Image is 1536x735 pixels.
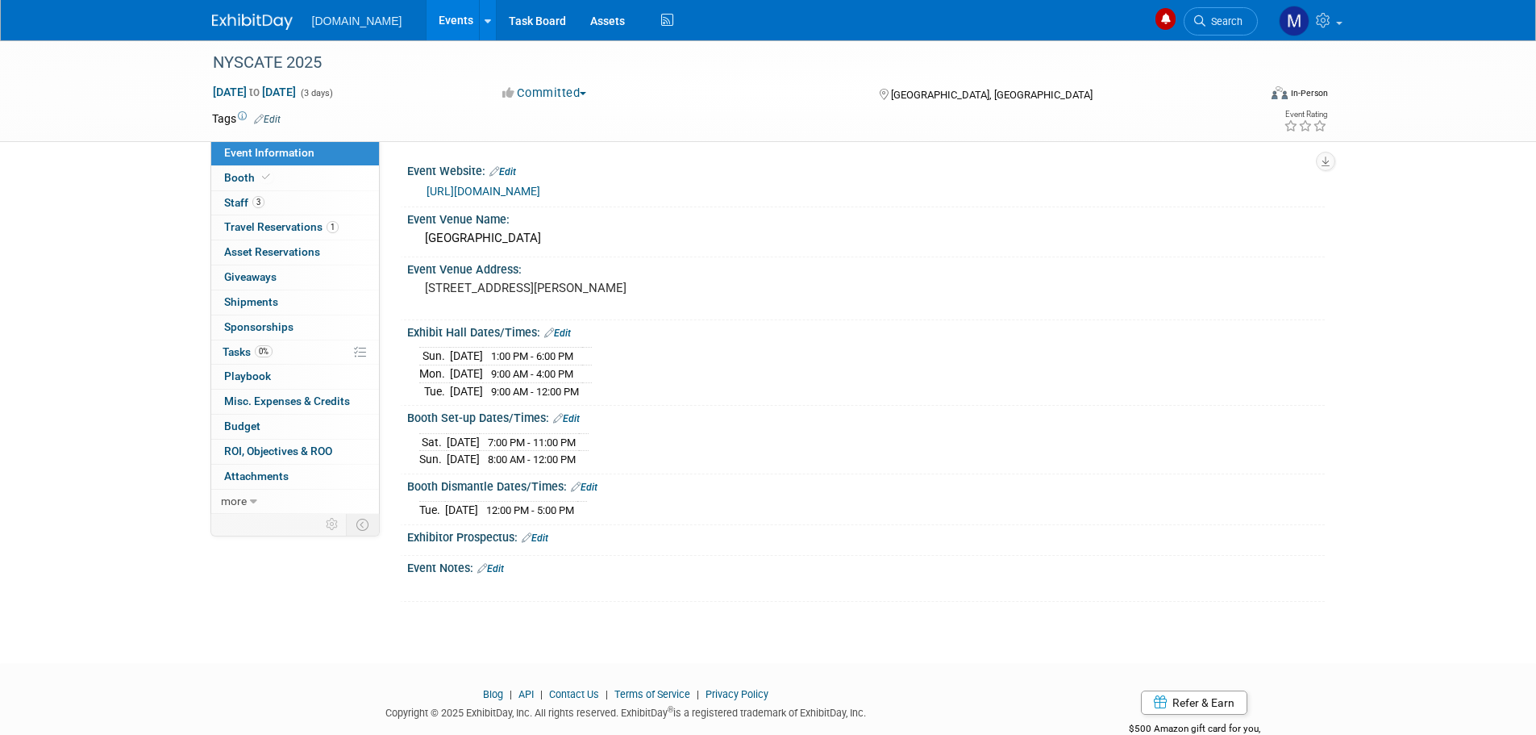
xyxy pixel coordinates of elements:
[491,368,573,380] span: 9:00 AM - 4:00 PM
[450,348,483,365] td: [DATE]
[1290,87,1328,99] div: In-Person
[224,395,350,407] span: Misc. Expenses & Credits
[419,348,450,365] td: Sun.
[224,320,293,333] span: Sponsorships
[419,226,1313,251] div: [GEOGRAPHIC_DATA]
[211,415,379,439] a: Budget
[318,514,347,535] td: Personalize Event Tab Strip
[407,556,1325,577] div: Event Notes:
[1205,15,1243,27] span: Search
[224,220,339,233] span: Travel Reservations
[224,445,332,457] span: ROI, Objectives & ROO
[553,413,580,424] a: Edit
[327,221,339,233] span: 1
[706,688,768,700] a: Privacy Policy
[419,502,445,519] td: Tue.
[346,514,379,535] td: Toggle Event Tabs
[211,390,379,414] a: Misc. Expenses & Credits
[1272,86,1288,99] img: Format-Inperson.png
[544,328,571,339] a: Edit
[477,563,504,574] a: Edit
[221,495,247,507] span: more
[419,433,447,451] td: Sat.
[211,240,379,265] a: Asset Reservations
[1163,84,1329,108] div: Event Format
[211,141,379,165] a: Event Information
[489,166,516,177] a: Edit
[614,688,690,700] a: Terms of Service
[419,365,450,383] td: Mon.
[224,171,273,184] span: Booth
[891,89,1093,101] span: [GEOGRAPHIC_DATA], [GEOGRAPHIC_DATA]
[224,295,278,308] span: Shipments
[211,265,379,290] a: Giveaways
[299,88,333,98] span: (3 days)
[1284,111,1327,119] div: Event Rating
[212,85,297,99] span: [DATE] [DATE]
[1279,6,1309,36] img: Mark Menzella
[224,196,264,209] span: Staff
[211,315,379,340] a: Sponsorships
[247,86,262,98] span: to
[407,207,1325,228] div: Event Venue Name:
[483,688,503,700] a: Blog
[407,525,1325,546] div: Exhibitor Prospectus:
[488,453,576,466] span: 8:00 AM - 12:00 PM
[211,365,379,389] a: Playbook
[211,215,379,240] a: Travel Reservations1
[518,688,534,700] a: API
[223,345,273,358] span: Tasks
[488,436,576,449] span: 7:00 PM - 11:00 PM
[224,245,320,258] span: Asset Reservations
[252,196,264,208] span: 3
[224,370,271,382] span: Playbook
[491,386,579,398] span: 9:00 AM - 12:00 PM
[207,48,1234,77] div: NYSCATE 2025
[224,270,277,283] span: Giveaways
[212,702,1041,720] div: Copyright © 2025 ExhibitDay, Inc. All rights reserved. ExhibitDay is a registered trademark of Ex...
[407,320,1325,341] div: Exhibit Hall Dates/Times:
[407,474,1325,495] div: Booth Dismantle Dates/Times:
[506,688,516,700] span: |
[262,173,270,182] i: Booth reservation complete
[450,365,483,383] td: [DATE]
[211,440,379,464] a: ROI, Objectives & ROO
[312,15,402,27] span: [DOMAIN_NAME]
[601,688,612,700] span: |
[486,504,574,516] span: 12:00 PM - 5:00 PM
[211,166,379,190] a: Booth
[407,257,1325,278] div: Event Venue Address:
[224,146,314,159] span: Event Information
[1184,7,1258,35] a: Search
[419,451,447,468] td: Sun.
[491,350,573,362] span: 1:00 PM - 6:00 PM
[536,688,547,700] span: |
[407,159,1325,180] div: Event Website:
[1141,691,1247,715] a: Refer & Earn
[212,111,281,127] td: Tags
[425,281,772,295] pre: [STREET_ADDRESS][PERSON_NAME]
[549,688,599,700] a: Contact Us
[255,345,273,357] span: 0%
[211,490,379,514] a: more
[450,382,483,399] td: [DATE]
[211,191,379,215] a: Staff3
[447,433,480,451] td: [DATE]
[212,14,293,30] img: ExhibitDay
[693,688,703,700] span: |
[445,502,478,519] td: [DATE]
[497,85,593,102] button: Committed
[254,114,281,125] a: Edit
[407,406,1325,427] div: Booth Set-up Dates/Times:
[211,340,379,365] a: Tasks0%
[668,705,673,714] sup: ®
[211,465,379,489] a: Attachments
[447,451,480,468] td: [DATE]
[419,382,450,399] td: Tue.
[224,470,289,482] span: Attachments
[224,420,260,432] span: Budget
[571,482,597,493] a: Edit
[427,185,540,198] a: [URL][DOMAIN_NAME]
[211,290,379,315] a: Shipments
[522,532,548,544] a: Edit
